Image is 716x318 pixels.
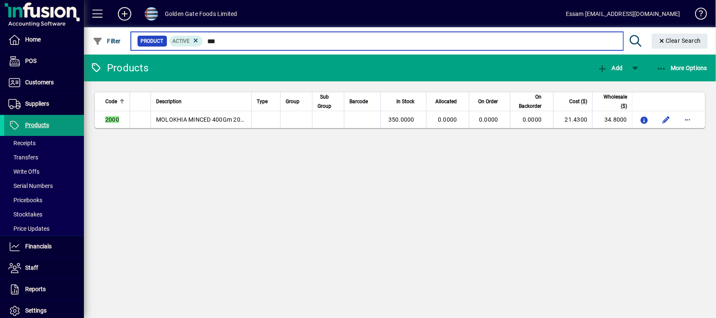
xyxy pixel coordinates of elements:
span: Transfers [8,154,38,161]
a: Home [4,29,84,50]
div: Description [156,97,246,106]
span: Group [286,97,299,106]
a: POS [4,51,84,72]
button: Filter [91,34,123,49]
span: 0.0000 [523,116,542,123]
span: On Backorder [516,92,542,111]
span: Wholesale ($) [598,92,627,111]
td: 34.8000 [592,111,632,128]
span: Clear Search [659,37,701,44]
span: 0.0000 [438,116,457,123]
span: Products [25,122,49,128]
span: Receipts [8,140,36,146]
a: Serial Numbers [4,179,84,193]
div: In Stock [386,97,422,106]
a: Stocktakes [4,207,84,222]
span: Filter [93,38,121,44]
span: Settings [25,307,47,314]
a: Reports [4,279,84,300]
span: POS [25,57,36,64]
button: Add [111,6,138,21]
span: Suppliers [25,100,49,107]
td: 21.4300 [553,111,592,128]
div: Golden Gate Foods Limited [165,7,237,21]
a: Price Updates [4,222,84,236]
a: Suppliers [4,94,84,115]
div: On Backorder [516,92,549,111]
span: Cost ($) [569,97,587,106]
a: Knowledge Base [689,2,706,29]
span: In Stock [396,97,414,106]
span: Serial Numbers [8,182,53,189]
em: 2000 [105,116,119,123]
span: 350.0000 [388,116,414,123]
button: Add [595,60,625,76]
span: Sub Group [318,92,331,111]
span: Product [141,37,164,45]
span: Description [156,97,182,106]
span: More Options [656,65,708,71]
span: Home [25,36,41,43]
button: Profile [138,6,165,21]
div: Code [105,97,125,106]
button: Edit [659,113,673,126]
span: 0.0000 [479,116,498,123]
div: Type [257,97,275,106]
button: More Options [654,60,710,76]
span: Customers [25,79,54,86]
span: Reports [25,286,46,292]
div: Barcode [349,97,375,106]
span: Allocated [436,97,457,106]
a: Transfers [4,150,84,164]
a: Pricebooks [4,193,84,207]
span: Write Offs [8,168,39,175]
a: Financials [4,236,84,257]
a: Write Offs [4,164,84,179]
span: Active [173,38,190,44]
span: Staff [25,264,38,271]
span: Stocktakes [8,211,42,218]
span: Price Updates [8,225,49,232]
button: Clear [652,34,708,49]
mat-chip: Activation Status: Active [169,36,203,47]
button: More options [681,113,695,126]
span: Code [105,97,117,106]
span: Type [257,97,268,106]
span: On Order [479,97,498,106]
div: Products [90,61,148,75]
div: Essam [EMAIL_ADDRESS][DOMAIN_NAME] [566,7,680,21]
a: Staff [4,258,84,279]
div: Allocated [432,97,465,106]
div: On Order [474,97,506,106]
span: Financials [25,243,52,250]
span: Add [597,65,622,71]
span: MOLOKHIA MINCED 400Gm 20pkts [156,116,252,123]
div: Group [286,97,307,106]
span: Barcode [349,97,368,106]
a: Receipts [4,136,84,150]
div: Sub Group [318,92,339,111]
a: Customers [4,72,84,93]
span: Pricebooks [8,197,42,203]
